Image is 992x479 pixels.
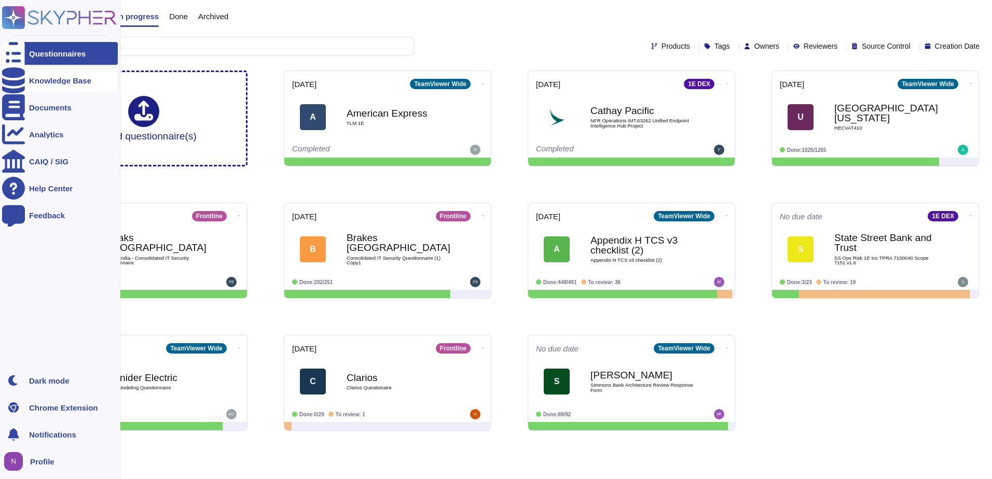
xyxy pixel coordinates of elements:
[714,43,730,50] span: Tags
[834,256,938,265] span: SS Ops Risk 1E Inc TPRA 7100040 Scope 7151 v1.6
[436,211,471,221] div: Frontline
[166,343,227,354] div: TeamViewer Wide
[470,277,480,287] img: user
[543,412,571,417] span: Done: 89/92
[714,277,724,287] img: user
[2,69,118,92] a: Knowledge Base
[292,345,316,353] span: [DATE]
[347,233,450,252] b: Brakes [GEOGRAPHIC_DATA]
[2,42,118,65] a: Questionnaires
[780,213,822,220] span: No due date
[470,145,480,155] img: user
[834,125,938,131] span: HECVAT410
[29,185,73,192] div: Help Center
[103,233,206,252] b: Breaks [GEOGRAPHIC_DATA]
[226,409,237,419] img: user
[834,233,938,252] b: State Street Bank and Trust
[29,104,72,111] div: Documents
[300,236,326,262] div: B
[2,150,118,173] a: CAIQ / SIG
[29,212,65,219] div: Feedback
[29,431,76,439] span: Notifications
[347,373,450,383] b: Clarios
[292,80,316,88] span: [DATE]
[347,256,450,265] span: Consolidated IT Security Questionnaire (1) Copy1
[788,104,814,130] div: U
[29,50,86,58] div: Questionnaires
[226,277,237,287] img: user
[654,211,714,221] div: TeamViewer Wide
[91,96,197,141] div: Upload questionnaire(s)
[103,256,206,265] span: Breaks India - Consolidated IT Security Questionnaire
[787,147,826,153] span: Done: 1025/1265
[299,412,324,417] span: Done: 0/29
[29,131,64,138] div: Analytics
[292,145,419,155] div: Completed
[590,370,694,380] b: [PERSON_NAME]
[544,104,570,130] img: Logo
[29,377,70,385] div: Dark mode
[2,204,118,227] a: Feedback
[536,80,560,88] span: [DATE]
[788,236,814,262] div: S
[536,213,560,220] span: [DATE]
[898,79,958,89] div: TeamViewer Wide
[336,412,365,417] span: To review: 1
[192,211,227,221] div: Frontline
[780,80,804,88] span: [DATE]
[2,450,30,473] button: user
[928,211,958,221] div: 1E DEX
[754,43,779,50] span: Owners
[4,452,23,471] img: user
[2,96,118,119] a: Documents
[29,158,68,165] div: CAIQ / SIG
[684,79,714,89] div: 1E DEX
[470,409,480,419] img: user
[41,37,414,55] input: Search by keywords
[544,369,570,395] div: S
[2,177,118,200] a: Help Center
[590,106,694,116] b: Cathay Pacific
[103,373,206,383] b: Schnider Electric
[590,235,694,255] b: Appendix H TCS v3 checklist (2)
[347,108,450,118] b: American Express
[300,369,326,395] div: C
[198,12,228,20] span: Archived
[299,279,333,285] span: Done: 202/251
[2,123,118,146] a: Analytics
[543,279,577,285] span: Done: 449/491
[169,12,188,20] span: Done
[30,458,54,466] span: Profile
[662,43,690,50] span: Products
[823,279,856,285] span: To review: 19
[714,145,724,155] img: user
[29,77,91,84] div: Knowledge Base
[958,277,968,287] img: user
[2,396,118,419] a: Chrome Extension
[834,103,938,123] b: [GEOGRAPHIC_DATA][US_STATE]
[116,12,159,20] span: In progress
[544,236,570,262] div: A
[536,145,663,155] div: Completed
[935,43,980,50] span: Creation Date
[410,79,471,89] div: TeamViewer Wide
[654,343,714,354] div: TeamViewer Wide
[292,213,316,220] span: [DATE]
[436,343,471,354] div: Frontline
[804,43,837,50] span: Reviewers
[347,121,450,126] span: TLM 1E
[958,145,968,155] img: user
[787,279,812,285] span: Done: 3/23
[103,385,206,390] span: Threat Modeling Questionnaire
[590,258,694,263] span: Appendix H TCS v3 checklist (2)
[29,404,98,412] div: Chrome Extension
[590,383,694,392] span: Simmons Bank Architecture Review Response Form
[714,409,724,419] img: user
[862,43,910,50] span: Source Control
[300,104,326,130] div: A
[347,385,450,390] span: Clarios Questionaire
[590,118,694,128] span: NFR Operations IMT.63262 Unified Endpoint Intelligence Hub Project
[536,345,578,353] span: No due date
[588,279,621,285] span: To review: 36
